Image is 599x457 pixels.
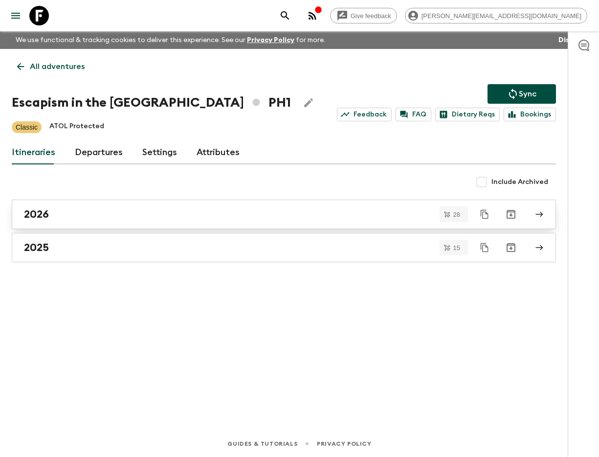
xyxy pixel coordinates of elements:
span: 15 [447,245,466,251]
span: Include Archived [491,177,548,187]
p: All adventures [30,61,85,72]
a: Give feedback [330,8,397,23]
h2: 2025 [24,241,49,254]
p: Classic [16,122,38,132]
a: Privacy Policy [317,438,371,449]
a: Bookings [504,108,556,121]
a: Guides & Tutorials [227,438,297,449]
p: Sync [519,88,536,100]
span: [PERSON_NAME][EMAIL_ADDRESS][DOMAIN_NAME] [416,12,587,20]
button: Duplicate [476,206,493,223]
a: Feedback [337,108,392,121]
div: [PERSON_NAME][EMAIL_ADDRESS][DOMAIN_NAME] [405,8,587,23]
a: Itineraries [12,141,55,164]
span: 28 [447,211,466,218]
a: FAQ [396,108,431,121]
button: Edit Adventure Title [299,93,318,113]
p: ATOL Protected [49,121,104,133]
a: Settings [142,141,177,164]
a: Attributes [197,141,240,164]
button: Sync adventure departures to the booking engine [488,84,556,104]
a: 2026 [12,200,556,229]
button: Duplicate [476,239,493,256]
button: Archive [501,238,521,257]
a: 2025 [12,233,556,262]
a: All adventures [12,57,90,76]
button: Archive [501,205,521,224]
button: search adventures [275,6,295,25]
a: Privacy Policy [247,37,294,44]
h1: Escapism in the [GEOGRAPHIC_DATA] PH1 [12,93,291,113]
button: menu [6,6,25,25]
a: Departures [75,141,123,164]
a: Dietary Reqs [435,108,500,121]
button: Dismiss [556,33,587,47]
span: Give feedback [345,12,397,20]
p: We use functional & tracking cookies to deliver this experience. See our for more. [12,31,329,49]
h2: 2026 [24,208,49,221]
